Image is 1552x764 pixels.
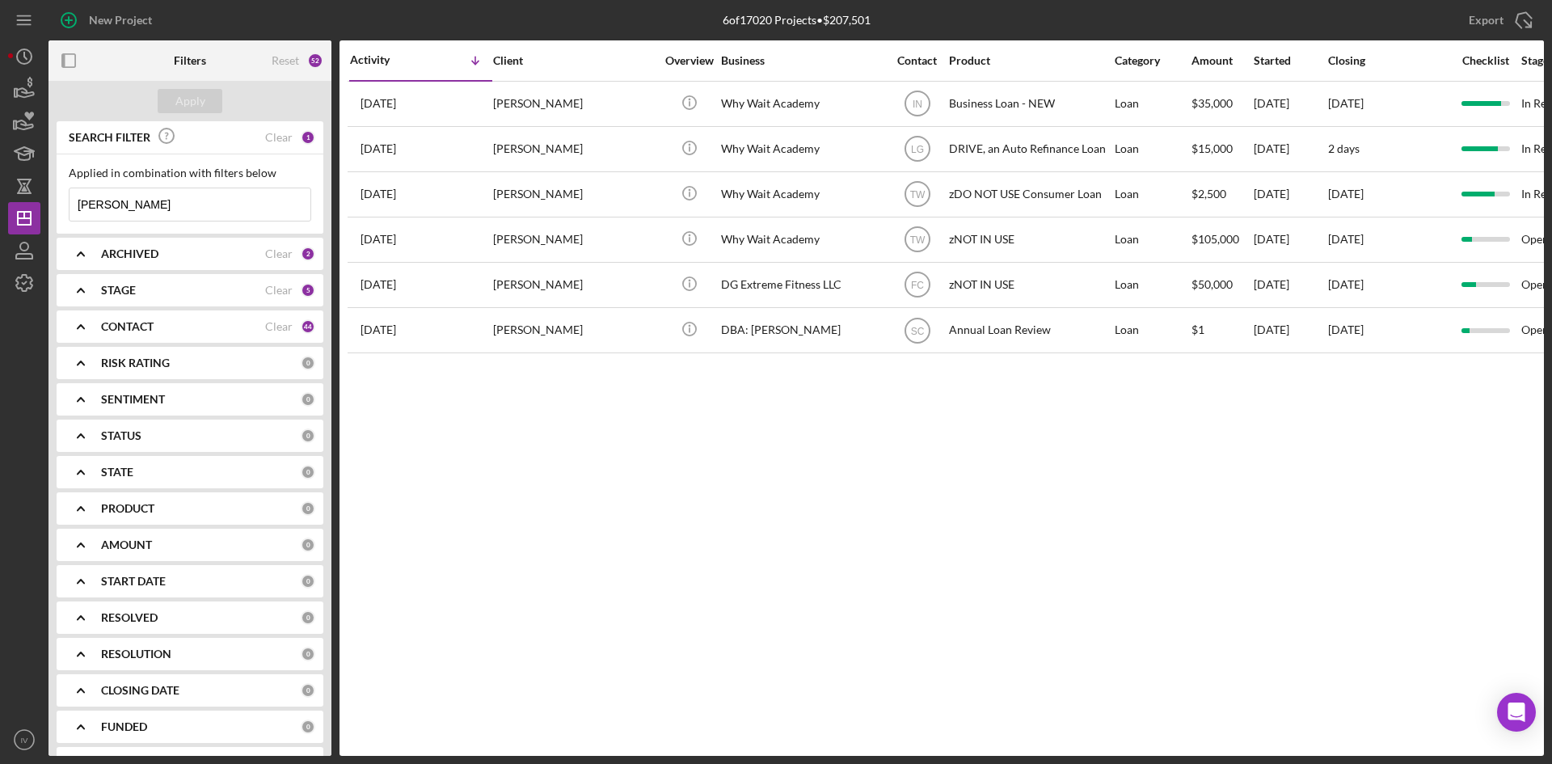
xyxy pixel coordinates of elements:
[301,683,315,698] div: 0
[949,309,1111,352] div: Annual Loan Review
[361,188,396,200] time: 2022-08-15 21:26
[1254,54,1326,67] div: Started
[101,575,166,588] b: START DATE
[493,309,655,352] div: [PERSON_NAME]
[910,325,924,336] text: SC
[301,720,315,734] div: 0
[307,53,323,69] div: 52
[949,54,1111,67] div: Product
[1254,264,1326,306] div: [DATE]
[1115,173,1190,216] div: Loan
[721,128,883,171] div: Why Wait Academy
[48,4,168,36] button: New Project
[1328,277,1364,291] time: [DATE]
[949,82,1111,125] div: Business Loan - NEW
[101,684,179,697] b: CLOSING DATE
[350,53,421,66] div: Activity
[1254,309,1326,352] div: [DATE]
[301,428,315,443] div: 0
[174,54,206,67] b: Filters
[1191,128,1252,171] div: $15,000
[1191,218,1252,261] div: $105,000
[20,736,28,745] text: IV
[1115,128,1190,171] div: Loan
[493,218,655,261] div: [PERSON_NAME]
[361,278,396,291] time: 2021-12-07 21:14
[301,501,315,516] div: 0
[949,264,1111,306] div: zNOT IN USE
[101,720,147,733] b: FUNDED
[301,283,315,298] div: 5
[721,82,883,125] div: Why Wait Academy
[101,648,171,661] b: RESOLUTION
[1469,4,1503,36] div: Export
[265,247,293,260] div: Clear
[101,502,154,515] b: PRODUCT
[493,264,655,306] div: [PERSON_NAME]
[1115,309,1190,352] div: Loan
[949,218,1111,261] div: zNOT IN USE
[1328,96,1364,110] time: [DATE]
[909,189,925,200] text: TW
[1115,264,1190,306] div: Loan
[301,130,315,145] div: 1
[493,54,655,67] div: Client
[1191,309,1252,352] div: $1
[1115,218,1190,261] div: Loan
[8,724,40,756] button: IV
[301,538,315,552] div: 0
[69,167,311,179] div: Applied in combination with filters below
[493,82,655,125] div: [PERSON_NAME]
[723,14,871,27] div: 6 of 17020 Projects • $207,501
[1453,4,1544,36] button: Export
[721,173,883,216] div: Why Wait Academy
[101,320,154,333] b: CONTACT
[887,54,947,67] div: Contact
[301,356,315,370] div: 0
[301,465,315,479] div: 0
[949,128,1111,171] div: DRIVE, an Auto Refinance Loan
[1191,82,1252,125] div: $35,000
[361,323,396,336] time: 2021-11-17 01:27
[361,233,396,246] time: 2022-07-18 16:05
[721,54,883,67] div: Business
[301,574,315,589] div: 0
[1328,54,1449,67] div: Closing
[909,234,925,246] text: TW
[265,131,293,144] div: Clear
[1191,173,1252,216] div: $2,500
[659,54,719,67] div: Overview
[1328,323,1364,336] time: [DATE]
[101,247,158,260] b: ARCHIVED
[301,610,315,625] div: 0
[721,309,883,352] div: DBA: [PERSON_NAME]
[1254,82,1326,125] div: [DATE]
[721,264,883,306] div: DG Extreme Fitness LLC
[301,392,315,407] div: 0
[101,466,133,479] b: STATE
[1115,54,1190,67] div: Category
[361,142,396,155] time: 2025-08-06 15:54
[101,611,158,624] b: RESOLVED
[493,128,655,171] div: [PERSON_NAME]
[101,429,141,442] b: STATUS
[1451,54,1520,67] div: Checklist
[949,173,1111,216] div: zDO NOT USE Consumer Loan
[101,284,136,297] b: STAGE
[913,99,922,110] text: IN
[265,284,293,297] div: Clear
[1191,54,1252,67] div: Amount
[158,89,222,113] button: Apply
[1191,264,1252,306] div: $50,000
[301,247,315,261] div: 2
[301,319,315,334] div: 44
[1328,187,1364,200] time: [DATE]
[301,647,315,661] div: 0
[1254,218,1326,261] div: [DATE]
[101,357,170,369] b: RISK RATING
[910,144,923,155] text: LG
[69,131,150,144] b: SEARCH FILTER
[493,173,655,216] div: [PERSON_NAME]
[1497,693,1536,732] div: Open Intercom Messenger
[101,538,152,551] b: AMOUNT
